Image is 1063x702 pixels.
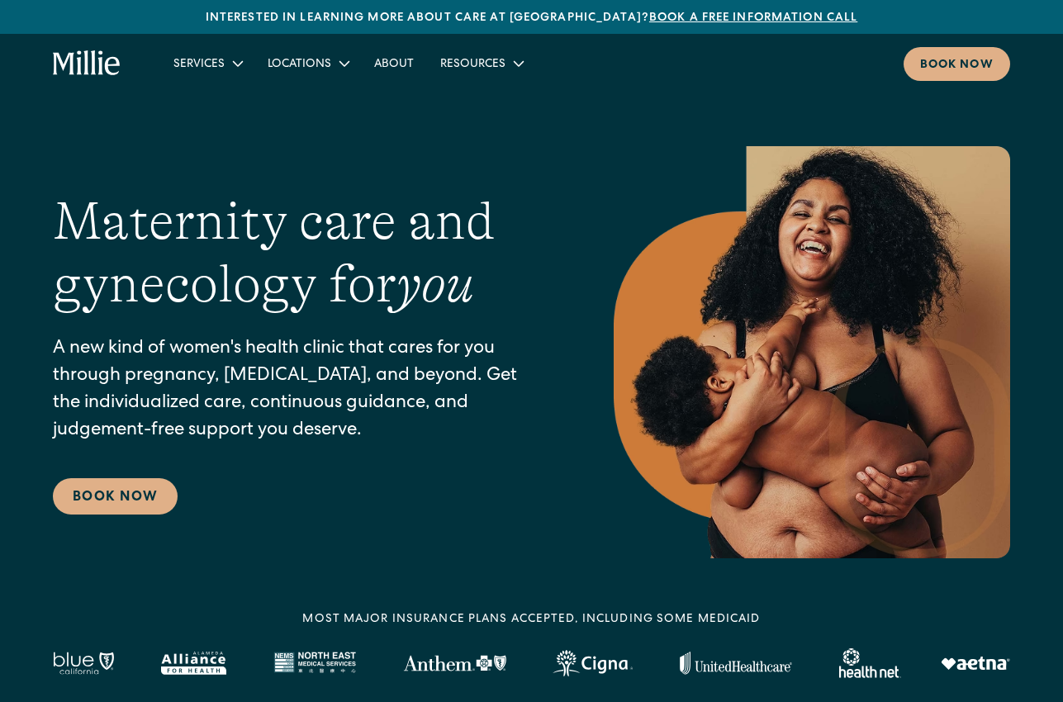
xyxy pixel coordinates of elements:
[553,650,633,676] img: Cigna logo
[160,50,254,77] div: Services
[254,50,361,77] div: Locations
[53,50,121,77] a: home
[941,657,1010,670] img: Aetna logo
[53,478,178,515] a: Book Now
[302,611,760,628] div: MOST MAJOR INSURANCE PLANS ACCEPTED, INCLUDING some MEDICAID
[173,56,225,74] div: Services
[839,648,901,678] img: Healthnet logo
[53,190,548,317] h1: Maternity care and gynecology for
[920,57,994,74] div: Book now
[649,12,857,24] a: Book a free information call
[273,652,356,675] img: North East Medical Services logo
[680,652,792,675] img: United Healthcare logo
[53,336,548,445] p: A new kind of women's health clinic that cares for you through pregnancy, [MEDICAL_DATA], and bey...
[427,50,535,77] div: Resources
[904,47,1010,81] a: Book now
[396,254,474,314] em: you
[161,652,226,675] img: Alameda Alliance logo
[440,56,505,74] div: Resources
[403,655,506,671] img: Anthem Logo
[268,56,331,74] div: Locations
[53,652,114,675] img: Blue California logo
[361,50,427,77] a: About
[614,146,1010,558] img: Smiling mother with her baby in arms, celebrating body positivity and the nurturing bond of postp...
